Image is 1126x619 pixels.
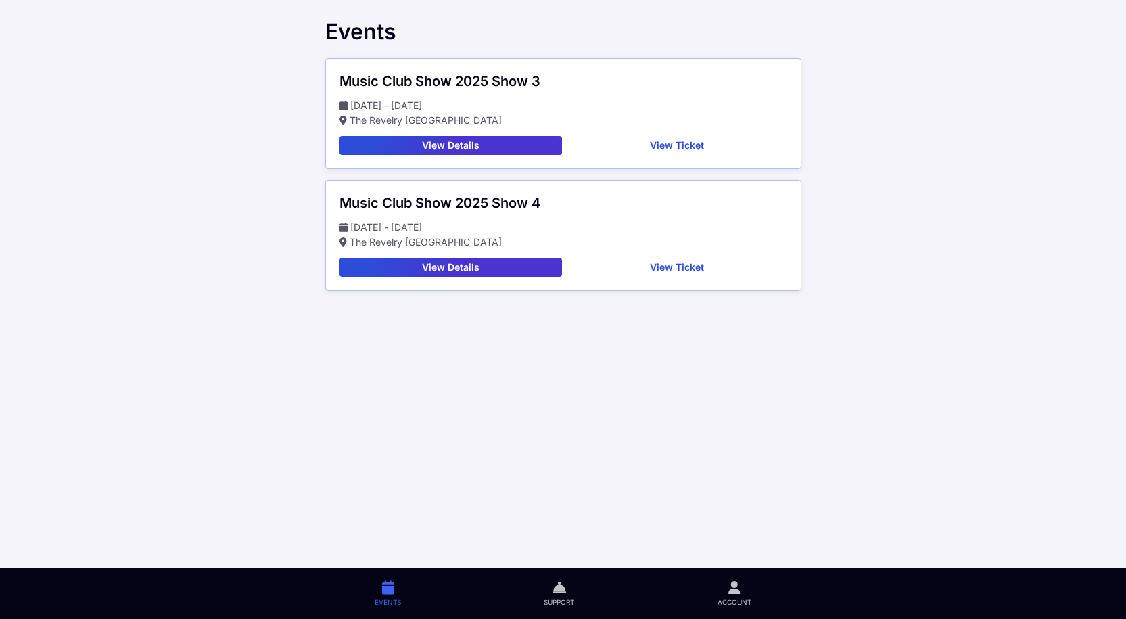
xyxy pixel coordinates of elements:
a: Account [646,568,822,619]
button: View Details [339,258,563,277]
div: Events [325,19,801,45]
span: Support [544,597,574,607]
a: Events [304,568,473,619]
button: View Ticket [567,136,787,155]
p: The Revelry [GEOGRAPHIC_DATA] [339,113,787,128]
div: Music Club Show 2025 Show 3 [339,72,787,90]
span: Account [718,597,751,607]
a: Support [473,568,646,619]
button: View Ticket [567,258,787,277]
button: View Details [339,136,563,155]
span: Events [375,597,401,607]
div: Music Club Show 2025 Show 4 [339,194,787,212]
p: [DATE] - [DATE] [339,98,787,113]
p: [DATE] - [DATE] [339,220,787,235]
p: The Revelry [GEOGRAPHIC_DATA] [339,235,787,250]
